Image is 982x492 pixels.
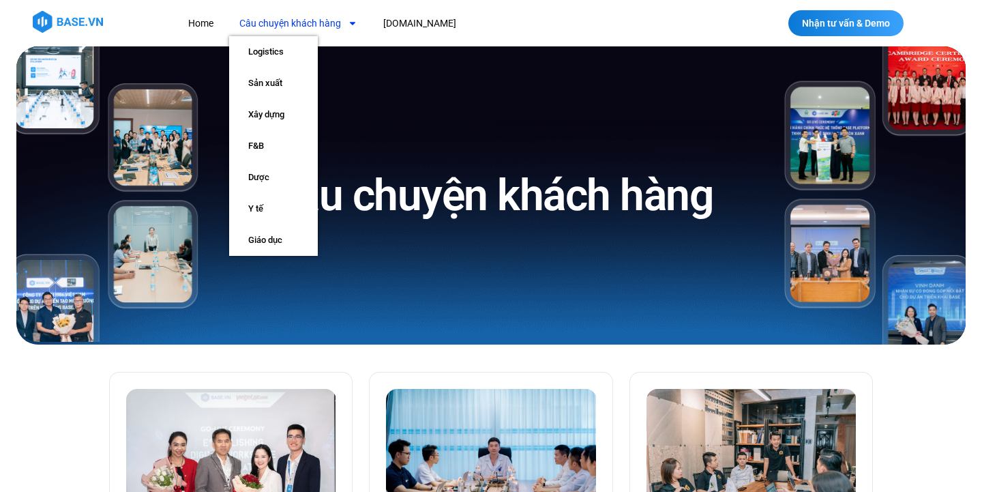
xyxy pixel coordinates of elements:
ul: Câu chuyện khách hàng [229,36,318,256]
a: Home [178,11,224,36]
span: Nhận tư vấn & Demo [802,18,890,28]
a: Xây dựng [229,99,318,130]
a: Y tế [229,193,318,225]
nav: Menu [178,11,701,36]
h1: Câu chuyện khách hàng [269,167,713,224]
a: Giáo dục [229,225,318,256]
a: [DOMAIN_NAME] [373,11,466,36]
a: Nhận tư vấn & Demo [788,10,904,36]
a: F&B [229,130,318,162]
a: Câu chuyện khách hàng [229,11,368,36]
a: Dược [229,162,318,193]
a: Sản xuất [229,68,318,99]
a: Logistics [229,36,318,68]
